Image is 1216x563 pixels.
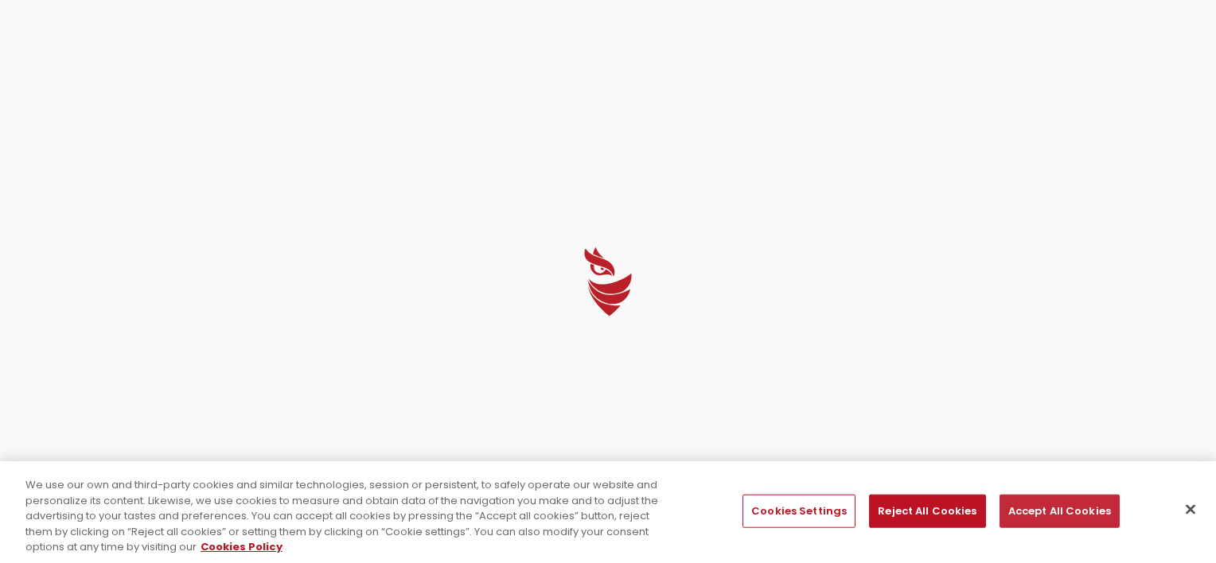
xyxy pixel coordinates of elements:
button: Reject All Cookies [869,495,985,528]
div: We use our own and third-party cookies and similar technologies, session or persistent, to safely... [25,477,668,555]
button: Cookies Settings, Opens the preference center dialog [742,495,855,528]
a: More information about your privacy, opens in a new tab [201,539,283,554]
button: Accept All Cookies [1000,495,1120,528]
button: Close [1173,492,1208,527]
